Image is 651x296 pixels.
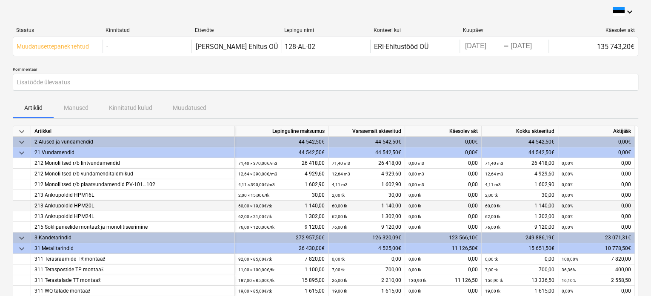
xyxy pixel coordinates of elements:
[408,214,421,219] small: 0,00 tk
[485,289,500,293] small: 19,00 tk
[485,222,554,233] div: 9 120,00
[408,278,426,283] small: 130,90 tk
[332,182,348,187] small: 4,11 m3
[238,193,269,198] small: 2,00 × 15,00€ / tk
[34,275,231,286] div: 311 Terastalade TT montaaž
[17,148,27,158] span: keyboard_arrow_down
[332,222,401,233] div: 9 120,00
[562,278,576,283] small: 16,10%
[34,243,231,254] div: 31 Metalltarindid
[408,275,478,286] div: 11 126,50
[195,27,277,33] div: Ettevõte
[34,264,231,275] div: 311 Teraspostide TP montaaž
[558,233,635,243] div: 23 071,31€
[238,254,325,264] div: 7 820,00
[562,289,573,293] small: 0,00%
[235,147,328,158] div: 44 542,50€
[552,27,635,33] div: Käesolev akt
[463,27,545,33] div: Kuupäev
[328,233,405,243] div: 126 320,09€
[625,7,635,17] i: keyboard_arrow_down
[562,172,573,176] small: 0,00%
[408,193,421,198] small: 0,00 tk
[485,278,503,283] small: 156,90 tk
[34,190,231,201] div: 213 Ankrupoldid HPM16L
[106,43,108,51] div: -
[13,66,638,74] p: Kommentaar
[238,179,325,190] div: 1 602,90
[17,233,27,243] span: keyboard_arrow_down
[463,40,503,52] input: Algus
[562,161,573,166] small: 0,00%
[332,201,401,211] div: 1 140,00
[562,193,573,198] small: 0,00%
[503,44,509,49] div: -
[34,201,231,211] div: 213 Ankrupoldid HPM20L
[235,126,328,137] div: Lepinguline maksumus
[235,243,328,254] div: 26 430,00€
[332,214,347,219] small: 62,00 tk
[485,264,554,275] div: 700,00
[238,190,325,201] div: 30,00
[558,243,635,254] div: 10 778,50€
[562,179,631,190] div: 0,00
[482,233,558,243] div: 249 886,19€
[408,201,478,211] div: 0,00
[485,179,554,190] div: 1 602,90
[558,147,635,158] div: 0,00€
[562,214,573,219] small: 0,00%
[34,222,231,233] div: 215 Soklipaneelide montaaž ja monolitiseerimine
[408,211,478,222] div: 0,00
[328,137,405,147] div: 44 542,50€
[332,267,345,272] small: 7,00 tk
[238,225,274,230] small: 76,00 × 120,00€ / tk
[34,169,231,179] div: 212 Monoliitsed r/b vundamenditaldmikud
[408,257,421,262] small: 0,00 tk
[238,278,274,283] small: 187,00 × 85,00€ / tk
[485,225,500,230] small: 76,00 tk
[562,275,631,286] div: 2 558,50
[485,158,554,169] div: 26 418,00
[405,243,482,254] div: 11 126,50€
[332,204,347,208] small: 60,00 tk
[562,169,631,179] div: 0,00
[106,27,188,33] div: Kinnitatud
[485,169,554,179] div: 4 929,60
[328,243,405,254] div: 4 525,00€
[405,147,482,158] div: 0,00€
[408,190,478,201] div: 0,00
[235,233,328,243] div: 272 957,50€
[408,179,478,190] div: 0,00
[408,289,421,293] small: 0,00 tk
[23,103,43,112] p: Artiklid
[238,161,277,166] small: 71,40 × 370,00€ / m3
[238,201,325,211] div: 1 140,00
[17,244,27,254] span: keyboard_arrow_down
[408,169,478,179] div: 0,00
[374,43,428,51] div: ERI-Ehitustööd OÜ
[562,182,573,187] small: 0,00%
[34,254,231,264] div: 311 Terasraamide TR montaaž
[482,126,558,137] div: Kokku akteeritud
[408,267,421,272] small: 0,00 tk
[485,201,554,211] div: 1 140,00
[332,275,401,286] div: 2 210,00
[485,182,501,187] small: 4,11 m3
[408,161,424,166] small: 0,00 m3
[485,275,554,286] div: 13 336,50
[332,225,347,230] small: 76,00 tk
[562,267,576,272] small: 36,36%
[34,179,231,190] div: 212 Monoliitsed r/b plaatvundamendid PV-101…102
[195,43,277,51] div: [PERSON_NAME] Ehitus OÜ
[16,27,99,33] div: Staatus
[405,137,482,147] div: 0,00€
[332,172,350,176] small: 12,64 m3
[562,204,573,208] small: 0,00%
[285,43,315,51] div: 128-AL-02
[562,211,631,222] div: 0,00
[408,182,424,187] small: 0,00 m3
[34,211,231,222] div: 213 Ankrupoldid HPM24L
[558,126,635,137] div: Aktijääk
[17,42,89,51] p: Muudatusettepanek tehtud
[328,126,405,137] div: Varasemalt akteeritud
